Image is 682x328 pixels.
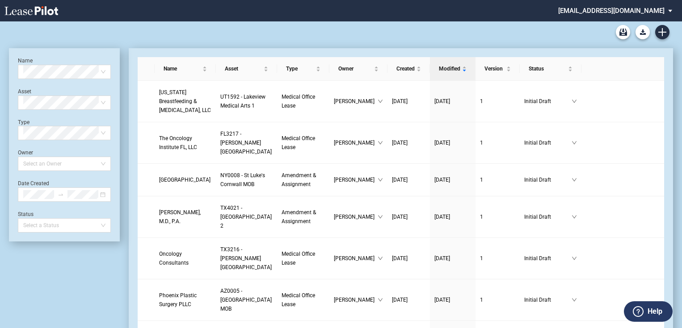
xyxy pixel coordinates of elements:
a: Amendment & Assignment [282,171,325,189]
span: down [572,214,577,220]
a: NY0008 - St Luke's Cornwall MOB [220,171,273,189]
a: Create new document [655,25,669,39]
span: [PERSON_NAME] [334,175,377,184]
span: Initial Draft [524,295,572,304]
span: Initial Draft [524,254,572,263]
a: [DATE] [434,254,471,263]
span: down [572,297,577,303]
th: Owner [329,57,387,81]
span: [DATE] [434,214,450,220]
span: TX4021 - Pearland Medical Plaza 2 [220,205,272,229]
span: Initial Draft [524,212,572,221]
span: [DATE] [434,140,450,146]
button: Download Blank Form [636,25,650,39]
a: [PERSON_NAME], M.D., P.A. [159,208,211,226]
span: down [378,140,383,145]
span: down [572,140,577,145]
a: [DATE] [392,175,425,184]
span: 1 [480,214,483,220]
span: down [378,99,383,104]
span: down [572,177,577,183]
span: Asset [225,64,262,73]
span: Name [164,64,201,73]
span: Medical Office Lease [282,251,315,266]
span: 1 [480,255,483,262]
span: Amendment & Assignment [282,172,316,187]
span: Medical Office Lease [282,292,315,307]
th: Created [387,57,430,81]
a: [DATE] [392,138,425,147]
span: [DATE] [392,98,408,104]
a: Phoenix Plastic Surgery PLLC [159,291,211,309]
label: Asset [18,88,31,95]
a: Medical Office Lease [282,291,325,309]
span: UT1592 - Lakeview Medical Arts 1 [220,94,265,109]
label: Type [18,119,29,125]
span: Medical Office Lease [282,135,315,150]
span: 1 [480,98,483,104]
span: AZ0005 - North Mountain MOB [220,288,272,312]
a: 1 [480,254,515,263]
span: Amendment & Assignment [282,209,316,224]
span: Owner [338,64,372,73]
a: [DATE] [392,254,425,263]
span: down [572,99,577,104]
a: [US_STATE] Breastfeeding & [MEDICAL_DATA], LLC [159,88,211,115]
th: Modified [430,57,476,81]
a: 1 [480,175,515,184]
span: [DATE] [434,98,450,104]
span: down [378,214,383,220]
a: 1 [480,295,515,304]
span: [DATE] [392,297,408,303]
span: White Plains Hospital Medical Center [159,177,210,183]
a: [GEOGRAPHIC_DATA] [159,175,211,184]
span: [PERSON_NAME] [334,295,377,304]
span: Created [396,64,415,73]
a: [DATE] [434,212,471,221]
a: [DATE] [434,138,471,147]
button: Help [624,301,673,322]
label: Name [18,58,33,64]
span: FL3217 - Brandon Medical Center [220,131,272,155]
label: Status [18,211,34,217]
span: to [58,191,64,198]
span: Initial Draft [524,138,572,147]
span: Medical Office Lease [282,94,315,109]
span: Initial Draft [524,175,572,184]
a: [DATE] [392,212,425,221]
span: [PERSON_NAME] [334,97,377,106]
span: [DATE] [392,177,408,183]
a: [DATE] [392,97,425,106]
span: 1 [480,177,483,183]
span: TX3216 - McKinney Medical Center [220,246,272,270]
span: down [572,256,577,261]
th: Asset [216,57,277,81]
a: [DATE] [434,97,471,106]
span: Phoenix Plastic Surgery PLLC [159,292,197,307]
a: TX4021 - [GEOGRAPHIC_DATA] 2 [220,203,273,230]
span: down [378,177,383,183]
a: Archive [616,25,630,39]
span: Utah Breastfeeding & Tongue Tie, LLC [159,89,211,113]
span: [DATE] [392,140,408,146]
th: Version [476,57,520,81]
a: UT1592 - Lakeview Medical Arts 1 [220,92,273,110]
a: 1 [480,97,515,106]
span: [DATE] [392,214,408,220]
span: [DATE] [434,255,450,262]
span: Initial Draft [524,97,572,106]
label: Owner [18,149,33,156]
span: down [378,256,383,261]
a: Medical Office Lease [282,134,325,152]
span: The Oncology Institute FL, LLC [159,135,197,150]
span: Version [484,64,505,73]
span: [PERSON_NAME] [334,254,377,263]
label: Help [648,306,662,317]
a: 1 [480,212,515,221]
span: swap-right [58,191,64,198]
a: 1 [480,138,515,147]
a: TX3216 - [PERSON_NAME][GEOGRAPHIC_DATA] [220,245,273,272]
span: [PERSON_NAME] [334,212,377,221]
span: down [378,297,383,303]
span: Type [286,64,314,73]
